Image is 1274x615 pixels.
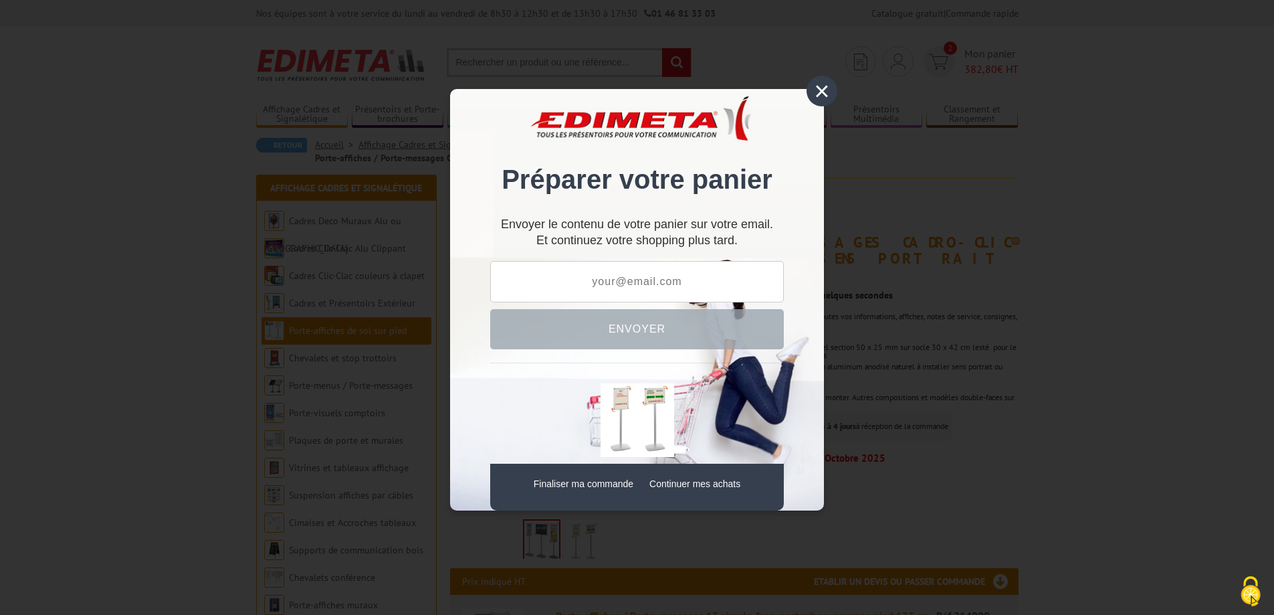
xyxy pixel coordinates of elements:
p: Envoyer le contenu de votre panier sur votre email. [490,223,784,226]
button: Cookies (fenêtre modale) [1227,569,1274,615]
a: Finaliser ma commande [534,478,633,489]
a: Continuer mes achats [649,478,740,489]
button: Envoyer [490,309,784,349]
div: Préparer votre panier [490,109,784,209]
div: Et continuez votre shopping plus tard. [490,223,784,248]
input: your@email.com [490,261,784,302]
div: × [807,76,837,106]
img: Cookies (fenêtre modale) [1234,575,1267,608]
